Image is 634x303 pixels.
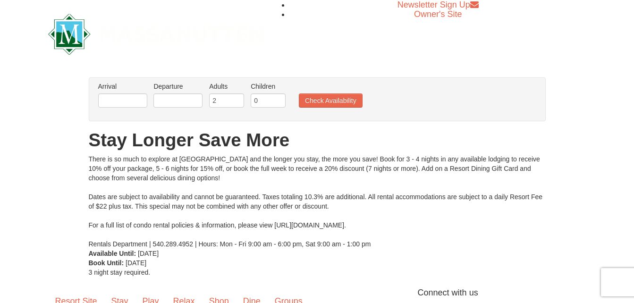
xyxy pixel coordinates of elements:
span: [DATE] [138,250,159,257]
a: Massanutten Resort [48,22,264,44]
strong: Book Until: [89,259,124,267]
p: Connect with us [48,286,586,299]
label: Departure [153,82,203,91]
div: There is so much to explore at [GEOGRAPHIC_DATA] and the longer you stay, the more you save! Book... [89,154,546,249]
span: [DATE] [126,259,146,267]
label: Adults [209,82,244,91]
label: Children [251,82,286,91]
button: Check Availability [299,93,363,108]
img: Massanutten Resort Logo [48,14,264,55]
label: Arrival [98,82,147,91]
h1: Stay Longer Save More [89,131,546,150]
a: Owner's Site [414,9,462,19]
span: 3 night stay required. [89,269,151,276]
strong: Available Until: [89,250,136,257]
